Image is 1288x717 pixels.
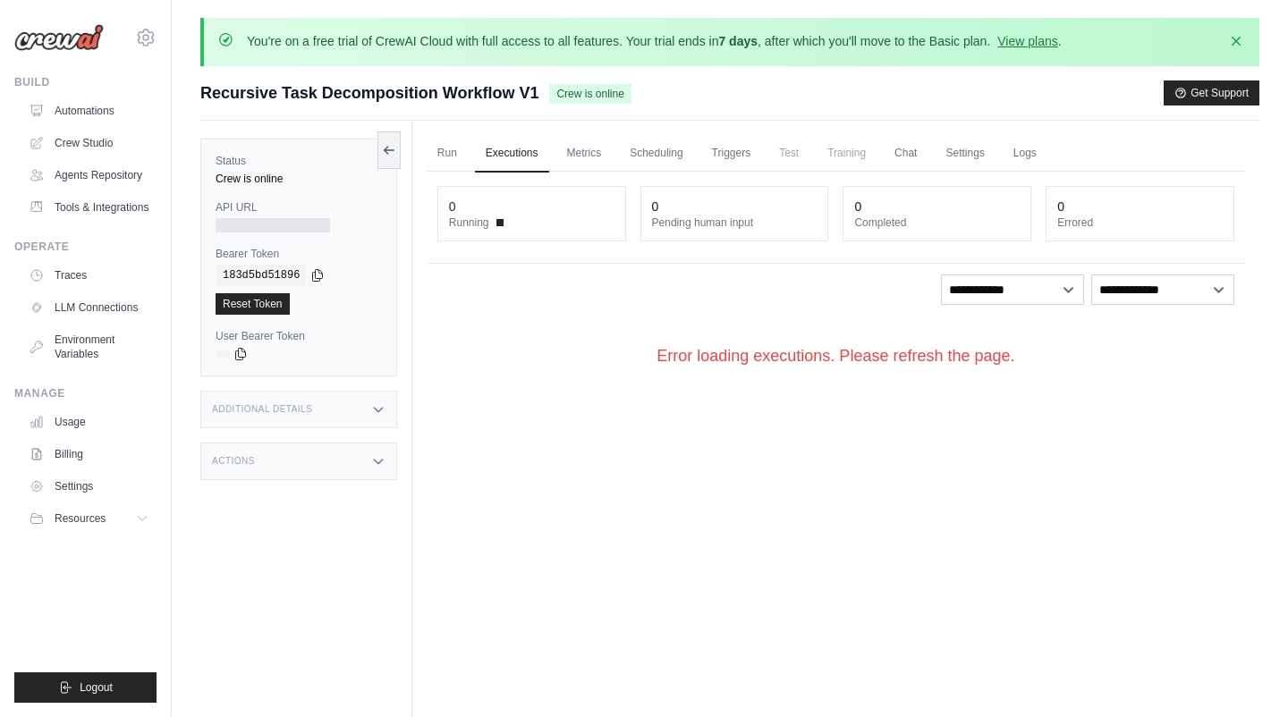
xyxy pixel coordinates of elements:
[216,247,382,261] label: Bearer Token
[854,198,861,215] div: 0
[718,34,758,48] strong: 7 days
[427,135,468,173] a: Run
[449,198,456,215] div: 0
[21,293,157,322] a: LLM Connections
[200,80,538,105] span: Recursive Task Decomposition Workflow V1
[652,198,659,215] div: 0
[21,193,157,222] a: Tools & Integrations
[427,316,1245,397] div: Error loading executions. Please refresh the page.
[21,472,157,501] a: Settings
[14,24,104,51] img: Logo
[701,135,762,173] a: Triggers
[1164,80,1259,105] button: Get Support
[556,135,613,173] a: Metrics
[212,404,312,415] h3: Additional Details
[1057,198,1064,215] div: 0
[80,680,113,695] span: Logout
[247,32,1062,50] p: You're on a free trial of CrewAI Cloud with full access to all features. Your trial ends in , aft...
[21,504,157,533] button: Resources
[817,135,877,171] span: Training is not available until the deployment is complete
[997,34,1057,48] a: View plans
[21,440,157,468] a: Billing
[216,265,307,286] code: 183d5bd51896
[14,75,157,89] div: Build
[549,84,631,104] span: Crew is online
[21,325,157,368] a: Environment Variables
[1057,215,1223,230] dt: Errored
[768,135,809,171] span: Test
[216,154,382,168] label: Status
[1003,135,1047,173] a: Logs
[652,215,818,230] dt: Pending human input
[216,172,382,186] div: Crew is online
[14,386,157,401] div: Manage
[21,261,157,290] a: Traces
[475,135,549,173] a: Executions
[854,215,1020,230] dt: Completed
[216,329,382,343] label: User Bearer Token
[21,129,157,157] a: Crew Studio
[55,511,106,526] span: Resources
[619,135,693,173] a: Scheduling
[21,97,157,125] a: Automations
[21,161,157,190] a: Agents Repository
[884,135,928,173] a: Chat
[212,456,255,467] h3: Actions
[14,672,157,703] button: Logout
[216,293,290,315] a: Reset Token
[216,200,382,215] label: API URL
[449,215,489,230] span: Running
[21,408,157,436] a: Usage
[14,240,157,254] div: Operate
[935,135,995,173] a: Settings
